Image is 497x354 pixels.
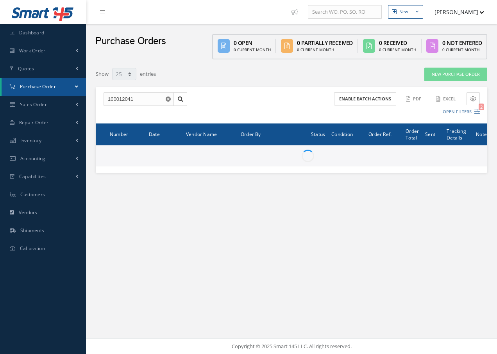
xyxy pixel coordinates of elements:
[442,39,482,47] div: 0 Not Entered
[427,4,484,20] button: [PERSON_NAME]
[447,127,466,141] span: Tracking Details
[19,29,45,36] span: Dashboard
[234,47,271,53] div: 0 Current Month
[20,245,45,252] span: Calibration
[334,92,396,106] button: Enable batch actions
[18,65,34,72] span: Quotes
[436,105,480,118] button: Open Filters2
[140,67,156,78] label: entries
[425,130,435,138] span: Sent
[149,130,160,138] span: Date
[2,78,86,96] a: Purchase Order
[402,92,426,106] button: PDF
[331,130,353,138] span: Condition
[388,5,423,19] button: New
[164,92,174,106] button: Reset
[166,97,171,102] svg: Reset
[19,173,46,180] span: Capabilities
[96,67,109,78] label: Show
[20,101,47,108] span: Sales Order
[442,47,482,53] div: 0 Current Month
[19,209,38,216] span: Vendors
[19,119,49,126] span: Repair Order
[186,130,217,138] span: Vendor Name
[94,343,489,350] div: Copyright © 2025 Smart 145 LLC. All rights reserved.
[476,130,489,138] span: Notes
[311,130,325,138] span: Status
[234,39,271,47] div: 0 Open
[368,130,392,138] span: Order Ref.
[20,155,46,162] span: Accounting
[379,47,416,53] div: 0 Current Month
[20,227,45,234] span: Shipments
[399,9,408,15] div: New
[241,130,261,138] span: Order By
[406,127,419,141] span: Order Total
[379,39,416,47] div: 0 Received
[297,47,353,53] div: 0 Current Month
[20,137,42,144] span: Inventory
[110,130,128,138] span: Number
[104,92,174,106] input: Search by PO #
[20,83,56,90] span: Purchase Order
[297,39,353,47] div: 0 Partially Received
[308,5,382,19] input: Search WO, PO, SO, RO
[19,47,46,54] span: Work Order
[20,191,45,198] span: Customers
[95,36,166,47] h2: Purchase Orders
[424,68,487,81] a: New Purchase Order
[432,92,461,106] button: Excel
[479,104,484,110] span: 2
